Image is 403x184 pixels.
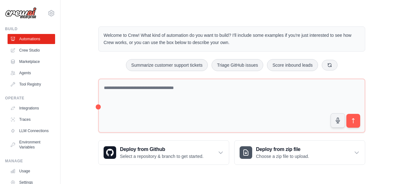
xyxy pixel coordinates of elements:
[267,59,318,71] button: Score inbound leads
[8,68,55,78] a: Agents
[120,153,203,159] p: Select a repository & branch to get started.
[256,146,309,153] h3: Deploy from zip file
[8,114,55,125] a: Traces
[8,126,55,136] a: LLM Connections
[212,59,263,71] button: Triage GitHub issues
[8,137,55,152] a: Environment Variables
[256,153,309,159] p: Choose a zip file to upload.
[5,26,55,31] div: Build
[8,103,55,113] a: Integrations
[120,146,203,153] h3: Deploy from Github
[126,59,208,71] button: Summarize customer support tickets
[8,34,55,44] a: Automations
[104,32,360,46] p: Welcome to Crew! What kind of automation do you want to build? I'll include some examples if you'...
[8,79,55,89] a: Tool Registry
[8,166,55,176] a: Usage
[5,7,37,19] img: Logo
[8,45,55,55] a: Crew Studio
[5,96,55,101] div: Operate
[8,57,55,67] a: Marketplace
[5,159,55,164] div: Manage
